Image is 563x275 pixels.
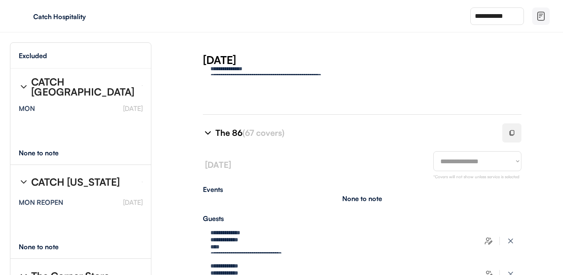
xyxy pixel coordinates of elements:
[19,105,35,112] div: MON
[19,150,74,156] div: None to note
[205,160,231,170] font: [DATE]
[31,77,135,97] div: CATCH [GEOGRAPHIC_DATA]
[536,11,546,21] img: file-02.svg
[31,177,120,187] div: CATCH [US_STATE]
[203,215,521,222] div: Guests
[484,237,493,245] img: users-edit.svg
[19,82,29,92] img: chevron-right%20%281%29.svg
[33,13,138,20] div: Catch Hospitality
[17,10,30,23] img: yH5BAEAAAAALAAAAAABAAEAAAIBRAA7
[19,243,74,250] div: None to note
[215,127,492,139] div: The 86
[203,186,521,193] div: Events
[433,174,519,179] font: *Covers will not show unless service is selected
[19,177,29,187] img: chevron-right%20%281%29.svg
[123,198,143,206] font: [DATE]
[242,128,284,138] font: (67 covers)
[506,237,515,245] img: x-close%20%283%29.svg
[203,52,563,67] div: [DATE]
[19,199,63,206] div: MON REOPEN
[342,195,382,202] div: None to note
[19,52,47,59] div: Excluded
[203,128,213,138] img: chevron-right%20%281%29.svg
[123,104,143,113] font: [DATE]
